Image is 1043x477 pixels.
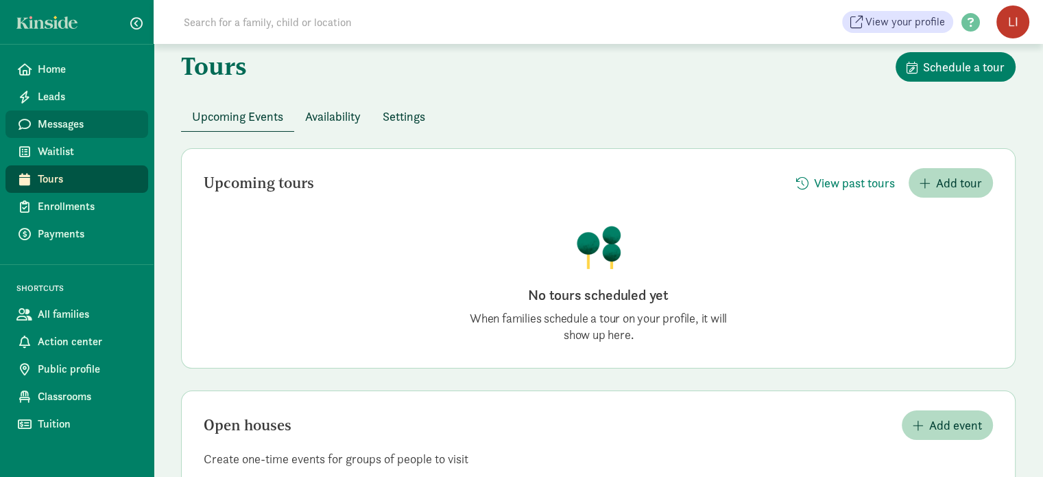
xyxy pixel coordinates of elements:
[909,168,993,198] button: Add tour
[5,193,148,220] a: Enrollments
[38,198,137,215] span: Enrollments
[38,388,137,405] span: Classrooms
[5,110,148,138] a: Messages
[5,356,148,383] a: Public profile
[5,410,148,438] a: Tuition
[5,138,148,165] a: Waitlist
[192,107,283,126] span: Upcoming Events
[929,416,982,434] span: Add event
[461,310,736,343] p: When families schedule a tour on your profile, it will show up here.
[38,306,137,323] span: All families
[294,102,372,131] button: Availability
[204,175,314,191] h2: Upcoming tours
[5,220,148,248] a: Payments
[383,107,425,126] span: Settings
[38,226,137,242] span: Payments
[38,143,137,160] span: Waitlist
[5,56,148,83] a: Home
[38,416,137,432] span: Tuition
[814,174,895,192] span: View past tours
[842,11,953,33] a: View your profile
[176,8,560,36] input: Search for a family, child or location
[181,52,247,80] h1: Tours
[865,14,945,30] span: View your profile
[204,417,291,434] h2: Open houses
[936,174,982,192] span: Add tour
[785,168,906,198] button: View past tours
[5,328,148,356] a: Action center
[5,383,148,410] a: Classrooms
[575,225,622,269] img: illustration-trees.png
[38,171,137,187] span: Tours
[38,116,137,132] span: Messages
[38,334,137,350] span: Action center
[182,451,1015,467] p: Create one-time events for groups of people to visit
[5,83,148,110] a: Leads
[974,411,1043,477] iframe: Chat Widget
[305,107,361,126] span: Availability
[181,102,294,131] button: Upcoming Events
[902,410,993,440] button: Add event
[38,61,137,78] span: Home
[785,176,906,191] a: View past tours
[372,102,436,131] button: Settings
[896,52,1016,82] button: Schedule a tour
[923,58,1005,76] span: Schedule a tour
[38,89,137,105] span: Leads
[5,301,148,328] a: All families
[461,286,736,305] h2: No tours scheduled yet
[38,361,137,377] span: Public profile
[5,165,148,193] a: Tours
